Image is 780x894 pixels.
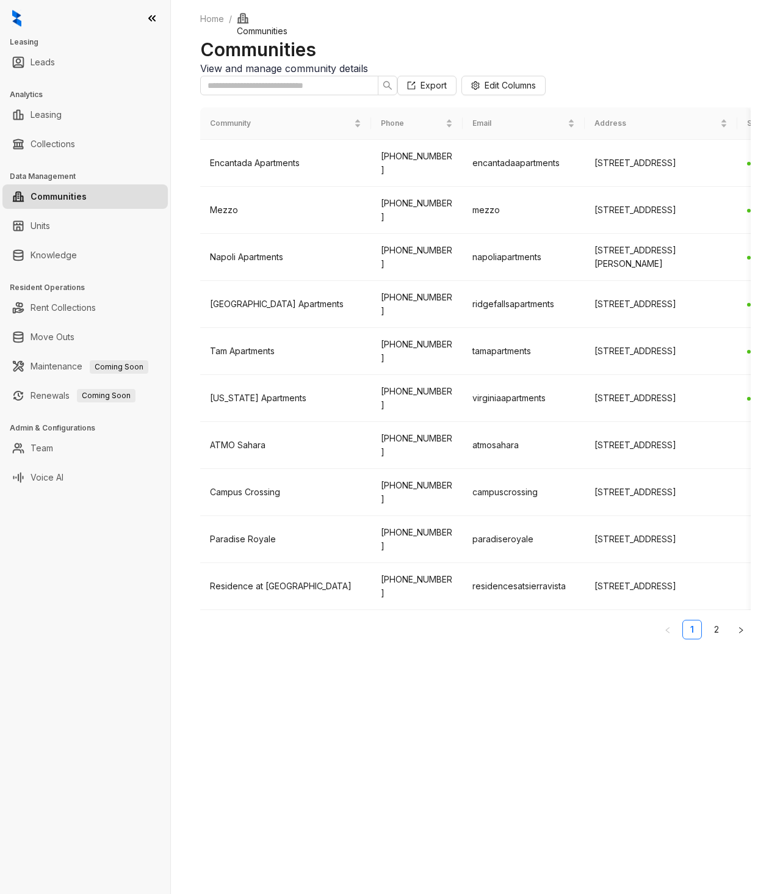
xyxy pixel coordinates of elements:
li: / [229,12,232,38]
a: Home [198,12,226,26]
td: [PHONE_NUMBER] [371,328,463,375]
button: Edit Columns [461,76,546,95]
li: Renewals [2,383,168,408]
span: setting [471,81,480,90]
td: [STREET_ADDRESS] [585,469,737,516]
li: Leads [2,50,168,74]
li: Move Outs [2,325,168,349]
div: Encantada Apartments [210,156,361,170]
td: virginiaapartments [463,375,585,422]
td: [PHONE_NUMBER] [371,234,463,281]
td: [PHONE_NUMBER] [371,422,463,469]
img: logo [12,10,21,27]
a: Leasing [31,103,62,127]
a: Team [31,436,53,460]
li: Voice AI [2,465,168,490]
td: encantadaapartments [463,140,585,187]
td: [PHONE_NUMBER] [371,516,463,563]
td: [STREET_ADDRESS] [585,422,737,469]
th: Phone [371,107,463,140]
h2: Communities [200,38,751,61]
span: right [737,627,745,634]
button: Export [397,76,457,95]
span: Edit Columns [485,79,536,92]
td: mezzo [463,187,585,234]
td: [STREET_ADDRESS] [585,375,737,422]
li: Team [2,436,168,460]
li: Next Page [731,620,751,639]
td: [PHONE_NUMBER] [371,469,463,516]
td: [STREET_ADDRESS] [585,563,737,610]
li: Leasing [2,103,168,127]
span: left [664,627,671,634]
span: Export [421,79,447,92]
a: 2 [707,620,726,639]
td: atmosahara [463,422,585,469]
li: Maintenance [2,354,168,379]
li: Previous Page [658,620,677,639]
th: Address [585,107,737,140]
th: Community [200,107,371,140]
a: 1 [683,620,701,639]
td: [STREET_ADDRESS] [585,281,737,328]
a: RenewalsComing Soon [31,383,135,408]
td: residencesatsierravista [463,563,585,610]
td: [PHONE_NUMBER] [371,187,463,234]
a: Collections [31,132,75,156]
li: Units [2,214,168,238]
td: [STREET_ADDRESS] [585,187,737,234]
h3: Analytics [10,89,170,100]
div: Paradise Royale [210,532,361,546]
td: [PHONE_NUMBER] [371,281,463,328]
h3: Leasing [10,37,170,48]
td: [PHONE_NUMBER] [371,375,463,422]
td: [STREET_ADDRESS] [585,140,737,187]
div: Napoli Apartments [210,250,361,264]
a: Knowledge [31,243,77,267]
div: View and manage community details [200,61,751,76]
th: Email [463,107,585,140]
li: 1 [682,620,702,639]
a: Leads [31,50,55,74]
a: Units [31,214,50,238]
span: export [407,81,416,90]
td: [STREET_ADDRESS] [585,516,737,563]
div: Residence at Sierra Vista [210,580,361,593]
td: ridgefallsapartments [463,281,585,328]
li: Rent Collections [2,296,168,320]
li: Collections [2,132,168,156]
a: Rent Collections [31,296,96,320]
td: [PHONE_NUMBER] [371,563,463,610]
li: 2 [707,620,726,639]
span: Community [210,118,352,129]
td: campuscrossing [463,469,585,516]
td: tamapartments [463,328,585,375]
h3: Data Management [10,171,170,182]
td: napoliapartments [463,234,585,281]
div: ATMO Sahara [210,438,361,452]
span: Address [594,118,718,129]
div: Ridge Falls Apartments [210,297,361,311]
span: Email [472,118,565,129]
h3: Admin & Configurations [10,423,170,434]
div: Virginia Apartments [210,391,361,405]
span: Coming Soon [77,389,135,402]
a: Communities [31,184,87,209]
button: left [658,620,677,639]
a: Move Outs [31,325,74,349]
td: [PHONE_NUMBER] [371,140,463,187]
span: search [383,81,392,90]
div: Tam Apartments [210,344,361,358]
td: paradiseroyale [463,516,585,563]
td: [STREET_ADDRESS] [585,328,737,375]
div: Mezzo [210,203,361,217]
div: Campus Crossing [210,485,361,499]
td: [STREET_ADDRESS][PERSON_NAME] [585,234,737,281]
button: right [731,620,751,639]
a: Voice AI [31,465,63,490]
li: Communities [2,184,168,209]
span: Phone [381,118,443,129]
span: Communities [237,12,287,36]
h3: Resident Operations [10,282,170,293]
span: Coming Soon [90,360,148,374]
